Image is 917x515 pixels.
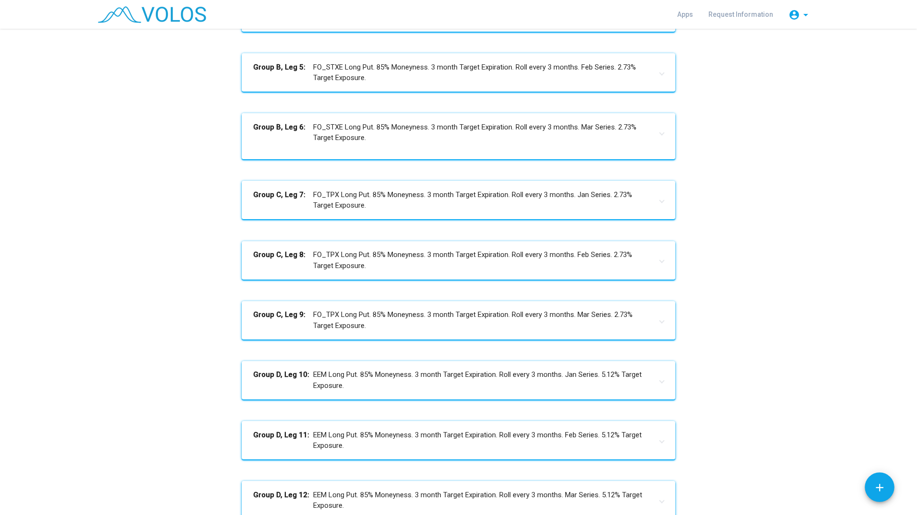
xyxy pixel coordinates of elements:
[708,11,773,18] span: Request Information
[242,301,675,339] mat-expansion-panel-header: Group C, Leg 9:FO_TPX Long Put. 85% Moneyness. 3 month Target Expiration. Roll every 3 months. Ma...
[253,309,313,331] b: Group C, Leg 9:
[253,490,652,511] mat-panel-title: EEM Long Put. 85% Moneyness. 3 month Target Expiration. Roll every 3 months. Mar Series. 5.12% Ta...
[253,490,313,511] b: Group D, Leg 12:
[670,6,701,23] a: Apps
[253,189,313,211] b: Group C, Leg 7:
[253,122,313,143] b: Group B, Leg 6:
[253,369,652,391] mat-panel-title: EEM Long Put. 85% Moneyness. 3 month Target Expiration. Roll every 3 months. Jan Series. 5.12% Ta...
[253,430,313,451] b: Group D, Leg 11:
[800,9,811,21] mat-icon: arrow_drop_down
[253,430,652,451] mat-panel-title: EEM Long Put. 85% Moneyness. 3 month Target Expiration. Roll every 3 months. Feb Series. 5.12% Ta...
[253,309,652,331] mat-panel-title: FO_TPX Long Put. 85% Moneyness. 3 month Target Expiration. Roll every 3 months. Mar Series. 2.73%...
[873,481,886,494] mat-icon: add
[701,6,781,23] a: Request Information
[242,113,675,152] mat-expansion-panel-header: Group B, Leg 6:FO_STXE Long Put. 85% Moneyness. 3 month Target Expiration. Roll every 3 months. M...
[253,62,313,83] b: Group B, Leg 5:
[242,361,675,399] mat-expansion-panel-header: Group D, Leg 10:EEM Long Put. 85% Moneyness. 3 month Target Expiration. Roll every 3 months. Jan ...
[788,9,800,21] mat-icon: account_circle
[253,369,313,391] b: Group D, Leg 10:
[253,249,313,271] b: Group C, Leg 8:
[253,189,652,211] mat-panel-title: FO_TPX Long Put. 85% Moneyness. 3 month Target Expiration. Roll every 3 months. Jan Series. 2.73%...
[242,421,675,459] mat-expansion-panel-header: Group D, Leg 11:EEM Long Put. 85% Moneyness. 3 month Target Expiration. Roll every 3 months. Feb ...
[677,11,693,18] span: Apps
[253,62,652,83] mat-panel-title: FO_STXE Long Put. 85% Moneyness. 3 month Target Expiration. Roll every 3 months. Feb Series. 2.73...
[242,181,675,219] mat-expansion-panel-header: Group C, Leg 7:FO_TPX Long Put. 85% Moneyness. 3 month Target Expiration. Roll every 3 months. Ja...
[242,53,675,92] mat-expansion-panel-header: Group B, Leg 5:FO_STXE Long Put. 85% Moneyness. 3 month Target Expiration. Roll every 3 months. F...
[865,472,894,502] button: Add icon
[242,241,675,280] mat-expansion-panel-header: Group C, Leg 8:FO_TPX Long Put. 85% Moneyness. 3 month Target Expiration. Roll every 3 months. Fe...
[253,249,652,271] mat-panel-title: FO_TPX Long Put. 85% Moneyness. 3 month Target Expiration. Roll every 3 months. Feb Series. 2.73%...
[242,152,675,159] div: Group B, Leg 6:FO_STXE Long Put. 85% Moneyness. 3 month Target Expiration. Roll every 3 months. M...
[253,122,652,143] mat-panel-title: FO_STXE Long Put. 85% Moneyness. 3 month Target Expiration. Roll every 3 months. Mar Series. 2.73...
